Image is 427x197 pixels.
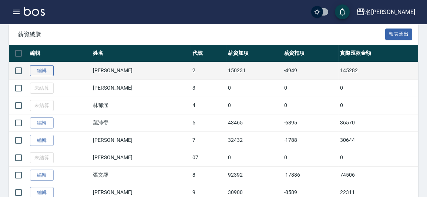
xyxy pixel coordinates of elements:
[30,135,54,146] a: 編輯
[282,149,338,166] td: 0
[91,62,190,79] td: [PERSON_NAME]
[191,149,226,166] td: 07
[335,4,350,19] button: save
[282,79,338,97] td: 0
[338,149,418,166] td: 0
[30,170,54,181] a: 編輯
[282,166,338,184] td: -17886
[191,62,226,79] td: 2
[226,62,282,79] td: 150231
[385,29,413,40] button: 報表匯出
[385,30,413,37] a: 報表匯出
[282,97,338,114] td: 0
[226,166,282,184] td: 92392
[282,114,338,131] td: -6895
[226,45,282,62] th: 薪資加項
[18,31,385,38] span: 薪資總覽
[91,79,190,97] td: [PERSON_NAME]
[365,7,415,17] div: 名[PERSON_NAME]
[338,166,418,184] td: 74506
[91,149,190,166] td: [PERSON_NAME]
[353,4,418,20] button: 名[PERSON_NAME]
[30,65,54,77] a: 編輯
[226,79,282,97] td: 0
[282,131,338,149] td: -1788
[226,97,282,114] td: 0
[91,166,190,184] td: 張文馨
[191,79,226,97] td: 3
[191,45,226,62] th: 代號
[226,114,282,131] td: 43465
[338,114,418,131] td: 36570
[226,149,282,166] td: 0
[338,45,418,62] th: 實際匯款金額
[338,97,418,114] td: 0
[191,114,226,131] td: 5
[338,79,418,97] td: 0
[226,131,282,149] td: 32432
[91,131,190,149] td: [PERSON_NAME]
[338,131,418,149] td: 30644
[91,97,190,114] td: 林郁涵
[191,131,226,149] td: 7
[191,166,226,184] td: 8
[30,117,54,129] a: 編輯
[282,45,338,62] th: 薪資扣項
[91,45,190,62] th: 姓名
[282,62,338,79] td: -4949
[191,97,226,114] td: 4
[28,45,91,62] th: 編輯
[338,62,418,79] td: 145282
[24,7,45,16] img: Logo
[91,114,190,131] td: 葉沛瑩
